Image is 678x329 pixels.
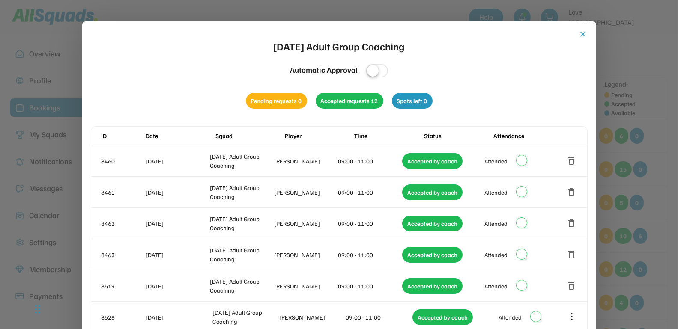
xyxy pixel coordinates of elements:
div: Accepted by coach [402,153,463,169]
div: Accepted by coach [412,309,473,325]
div: [DATE] Adult Group Coaching [210,246,272,264]
button: delete [567,218,577,228]
div: Status [424,131,492,140]
div: [DATE] Adult Group Coaching [210,152,272,170]
div: 09:00 - 11:00 [338,250,401,259]
button: delete [567,281,577,291]
div: [DATE] [146,282,209,290]
div: 8528 [102,313,144,322]
div: [DATE] [146,250,209,259]
div: Squad [215,131,283,140]
div: [PERSON_NAME] [279,313,344,322]
div: Automatic Approval [290,64,358,76]
div: Attended [484,282,508,290]
div: [DATE] Adult Group Coaching [210,277,272,295]
div: [PERSON_NAME] [274,219,337,228]
div: Accepted by coach [402,184,463,200]
div: 09:00 - 11:00 [338,282,401,290]
div: 09:00 - 11:00 [346,313,411,322]
div: [DATE] Adult Group Coaching [210,183,272,201]
div: Pending requests 0 [246,93,307,109]
div: Accepted by coach [402,247,463,263]
div: [DATE] [146,188,209,197]
div: [DATE] Adult Group Coaching [274,39,405,54]
div: 8460 [102,157,144,166]
div: [PERSON_NAME] [274,157,337,166]
div: [PERSON_NAME] [274,250,337,259]
button: delete [567,187,577,197]
div: 8462 [102,219,144,228]
div: 09:00 - 11:00 [338,157,401,166]
div: Accepted by coach [402,216,463,231]
div: Accepted by coach [402,278,463,294]
div: 8463 [102,250,144,259]
div: [DATE] Adult Group Coaching [210,214,272,232]
div: 09:00 - 11:00 [338,219,401,228]
div: Attended [484,188,508,197]
button: delete [567,249,577,260]
div: [DATE] [146,157,209,166]
div: Attended [499,313,522,322]
div: Player [285,131,352,140]
div: Time [354,131,422,140]
div: [DATE] [146,219,209,228]
div: [PERSON_NAME] [274,188,337,197]
div: ID [102,131,144,140]
div: [PERSON_NAME] [274,282,337,290]
div: [DATE] [146,313,211,322]
button: close [579,30,588,39]
div: Attended [484,157,508,166]
div: Attendance [493,131,561,140]
div: Date [146,131,214,140]
div: [DATE] Adult Group Coaching [212,308,278,326]
div: Attended [484,219,508,228]
div: 09:00 - 11:00 [338,188,401,197]
div: Attended [484,250,508,259]
div: Accepted requests 12 [316,93,383,109]
div: 8461 [102,188,144,197]
div: 8519 [102,282,144,290]
button: delete [567,156,577,166]
div: Spots left 0 [392,93,433,109]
